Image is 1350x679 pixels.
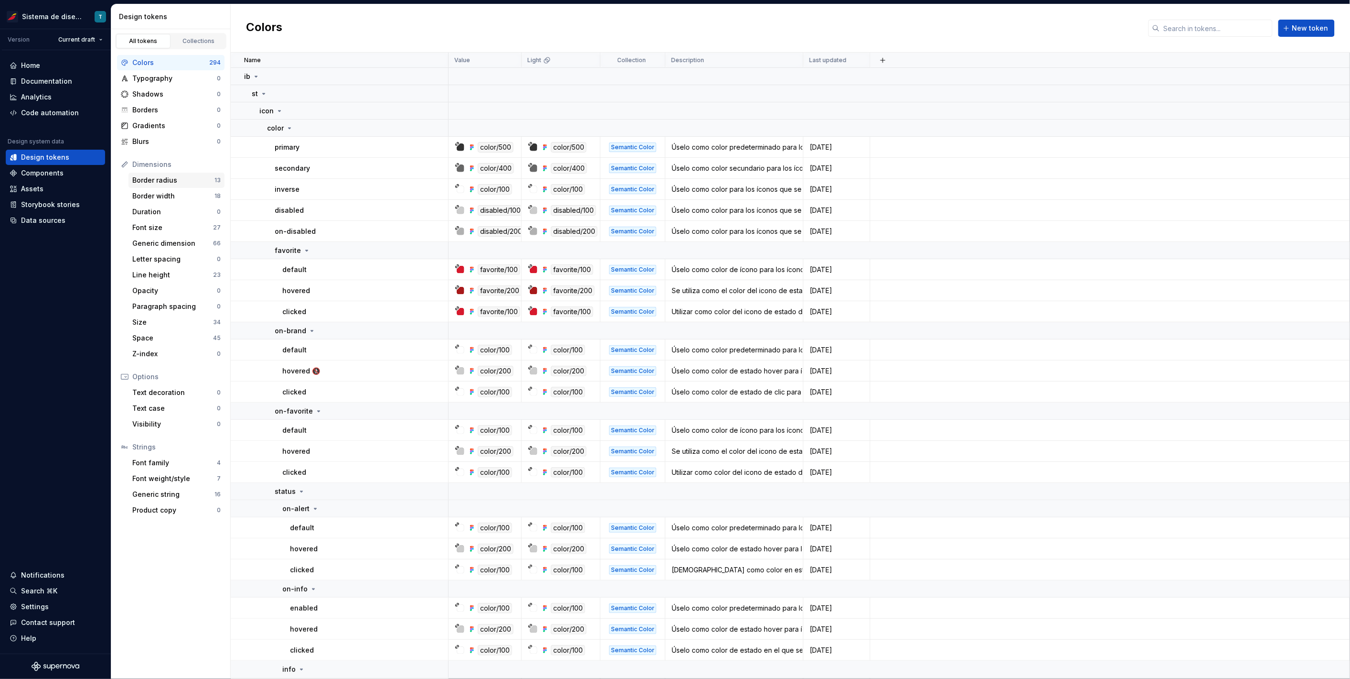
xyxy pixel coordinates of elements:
div: [DATE] [804,164,869,173]
div: Documentation [21,77,72,86]
a: Border width18 [129,188,225,204]
div: color/100 [551,425,585,436]
div: Opacity [132,286,217,296]
div: Semantic Color [609,387,656,397]
div: Se utiliza como el color del icono de estado hover para los iconos que han sido favoritos (este c... [666,286,803,296]
div: 0 [217,350,221,358]
div: Úselo como color de estado de clic para los íconos que se colocan en un color de fondo de marca y... [666,387,803,397]
div: Letter spacing [132,254,217,264]
div: 23 [213,271,221,279]
span: Current draft [58,36,95,44]
div: 0 [217,255,221,263]
div: Úselo como color secundario para los íconos en los botones de íconos y/o cuando se combina con te... [666,164,803,173]
div: Font family [132,458,217,468]
div: color/200 [478,446,514,457]
div: 0 [217,506,221,514]
a: Settings [6,599,105,614]
div: Semantic Color [609,185,656,194]
div: Úselo como color de estado hover para íconos que se colocan sobre un color de fondo de marca y/o ... [666,366,803,376]
div: [DATE] [804,265,869,274]
p: Light [527,56,541,64]
div: Úselo como color de ícono para los íconos que se han marcado como favoritos (este color generalme... [666,265,803,274]
input: Search in tokens... [1160,20,1273,37]
div: Semantic Color [609,366,656,376]
div: Home [21,61,40,70]
div: Design tokens [21,153,69,162]
a: Colors294 [117,55,225,70]
p: hovered [282,447,310,456]
span: New token [1292,23,1329,33]
div: Size [132,318,213,327]
div: Gradients [132,121,217,131]
div: Line height [132,270,213,280]
div: 16 [214,491,221,498]
div: Design tokens [119,12,226,22]
div: Úselo como color de estado hover para los íconos que se colocan en un color de fondo de advertenc... [666,544,803,554]
div: Typography [132,74,217,83]
a: Generic dimension66 [129,236,225,251]
div: Semantic Color [609,544,656,554]
a: Size34 [129,315,225,330]
div: Code automation [21,108,79,118]
p: icon [259,106,274,116]
div: color/100 [478,603,512,613]
svg: Supernova Logo [32,662,79,671]
div: 0 [217,106,221,114]
p: on-info [282,584,308,594]
div: Semantic Color [609,142,656,152]
a: Borders0 [117,102,225,118]
div: Z-index [132,349,217,359]
div: color/100 [551,184,585,195]
p: on-brand [275,326,306,336]
p: default [282,265,307,274]
div: color/100 [478,467,512,478]
div: 0 [217,138,221,145]
div: 7 [217,475,221,482]
a: Text case0 [129,401,225,416]
p: clicked [290,565,314,575]
div: color/100 [478,425,512,436]
div: Collections [175,37,223,45]
div: Semantic Color [609,206,656,215]
a: Line height23 [129,267,225,283]
div: color/200 [551,366,587,376]
div: Semantic Color [609,286,656,296]
div: color/200 [551,446,587,457]
div: Úselo como color para los íconos que se muestran en los botones de íconos deshabilitados y/o cuan... [666,206,803,215]
div: Options [132,372,221,382]
div: color/100 [551,523,585,533]
div: Text decoration [132,388,217,397]
div: Semantic Color [609,426,656,435]
img: 55604660-494d-44a9-beb2-692398e9940a.png [7,11,18,22]
div: [DATE] [804,227,869,236]
a: Typography0 [117,71,225,86]
div: color/100 [478,645,512,656]
div: color/100 [478,523,512,533]
h2: Colors [246,20,282,37]
div: favorite/200 [551,285,595,296]
a: Assets [6,181,105,197]
div: color/500 [551,142,587,153]
div: 0 [217,208,221,216]
p: on-disabled [275,227,316,236]
div: Duration [132,207,217,217]
div: Semantic Color [609,523,656,533]
div: [DATE] [804,544,869,554]
p: Collection [618,56,646,64]
div: Contact support [21,618,75,627]
div: color/100 [551,387,585,397]
a: Space45 [129,330,225,346]
div: T [98,13,102,21]
a: Analytics [6,89,105,105]
div: color/200 [478,624,514,635]
div: 0 [217,287,221,295]
div: Úselo como color de ícono para los íconos que se han marcado como favoritos (este color generalme... [666,426,803,435]
p: clicked [282,307,306,317]
p: Name [244,56,261,64]
div: 0 [217,420,221,428]
button: Notifications [6,568,105,583]
p: clicked [282,387,306,397]
div: color/400 [478,163,514,174]
div: Settings [21,602,49,612]
div: color/200 [478,366,514,376]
